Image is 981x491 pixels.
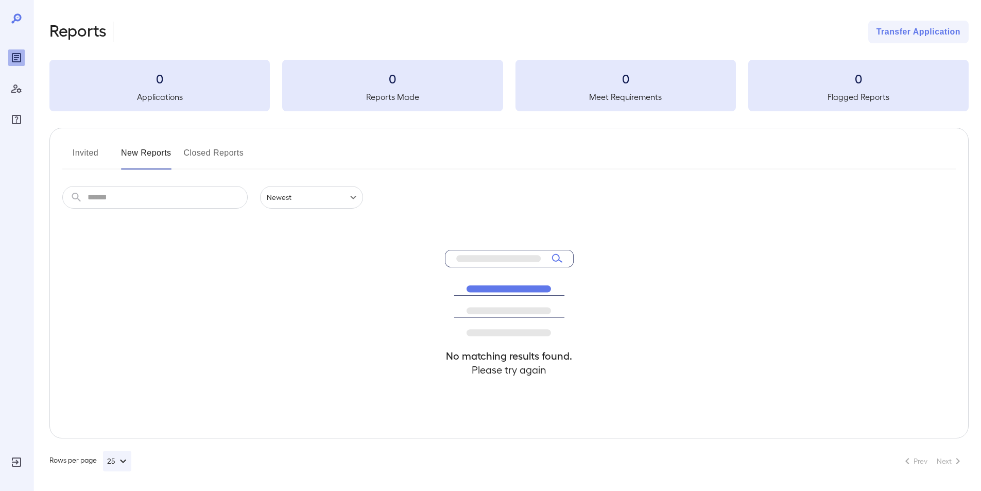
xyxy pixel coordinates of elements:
button: Transfer Application [868,21,969,43]
h3: 0 [515,70,736,87]
button: 25 [103,451,131,471]
nav: pagination navigation [897,453,969,469]
div: Log Out [8,454,25,470]
button: New Reports [121,145,171,170]
h4: No matching results found. [445,349,574,363]
h3: 0 [49,70,270,87]
button: Invited [62,145,109,170]
button: Closed Reports [184,145,244,170]
div: Rows per page [49,451,131,471]
h5: Applications [49,91,270,103]
h4: Please try again [445,363,574,377]
summary: 0Applications0Reports Made0Meet Requirements0Flagged Reports [49,60,969,111]
h5: Reports Made [282,91,503,103]
div: Reports [8,49,25,66]
h3: 0 [748,70,969,87]
h5: Flagged Reports [748,91,969,103]
h5: Meet Requirements [515,91,736,103]
h2: Reports [49,21,107,43]
div: Newest [260,186,363,209]
h3: 0 [282,70,503,87]
div: FAQ [8,111,25,128]
div: Manage Users [8,80,25,97]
